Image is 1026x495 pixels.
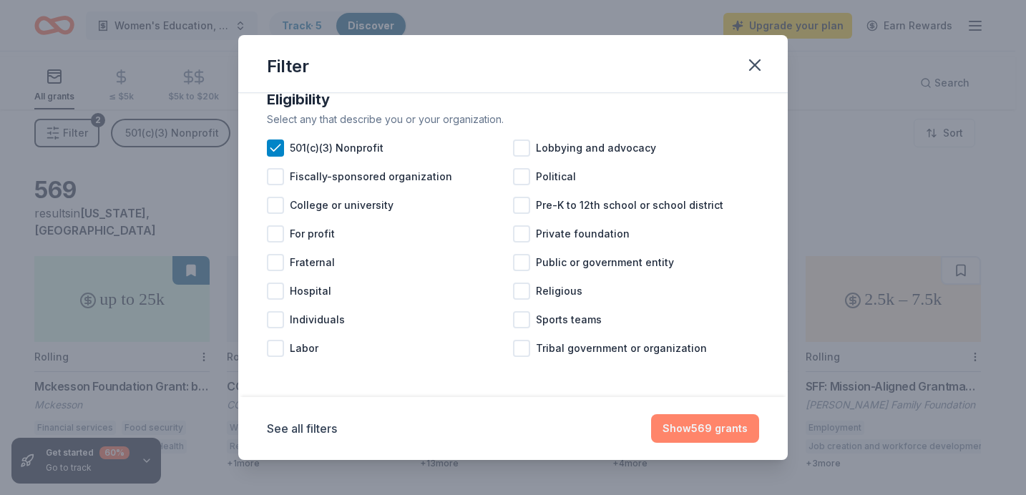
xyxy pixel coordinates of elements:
[290,283,331,300] span: Hospital
[267,55,309,78] div: Filter
[536,311,602,328] span: Sports teams
[267,88,759,111] div: Eligibility
[290,139,383,157] span: 501(c)(3) Nonprofit
[290,225,335,242] span: For profit
[290,168,452,185] span: Fiscally-sponsored organization
[536,283,582,300] span: Religious
[290,197,394,214] span: College or university
[267,111,759,128] div: Select any that describe you or your organization.
[536,168,576,185] span: Political
[536,340,707,357] span: Tribal government or organization
[536,197,723,214] span: Pre-K to 12th school or school district
[536,139,656,157] span: Lobbying and advocacy
[536,225,630,242] span: Private foundation
[536,254,674,271] span: Public or government entity
[290,254,335,271] span: Fraternal
[290,340,318,357] span: Labor
[651,414,759,443] button: Show569 grants
[267,420,337,437] button: See all filters
[290,311,345,328] span: Individuals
